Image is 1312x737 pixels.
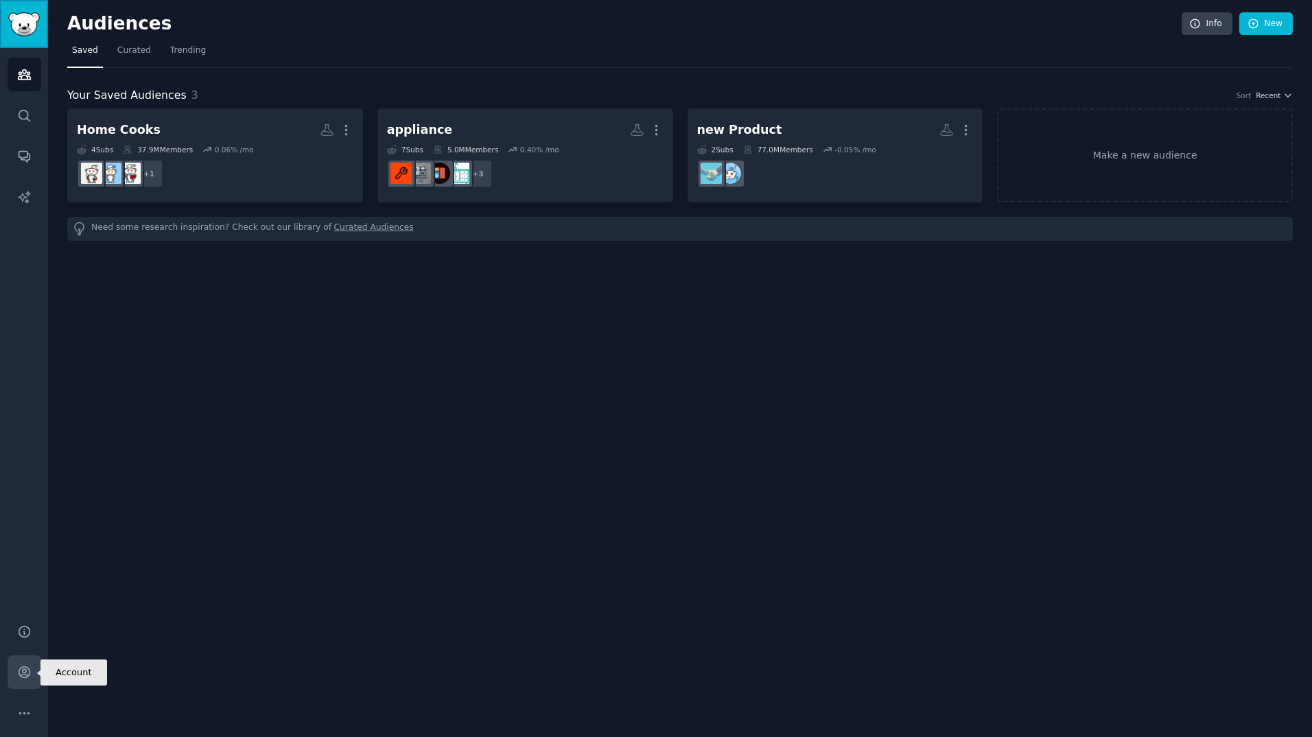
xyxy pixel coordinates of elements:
[834,145,876,154] div: -0.05 % /mo
[1237,91,1252,100] div: Sort
[8,12,40,36] img: GummySearch logo
[81,163,102,184] img: Baking
[165,40,211,68] a: Trending
[67,40,103,68] a: Saved
[701,163,722,184] img: technology
[334,222,414,236] a: Curated Audiences
[123,145,193,154] div: 37.9M Members
[134,159,163,188] div: + 1
[1256,91,1280,100] span: Recent
[1256,91,1293,100] button: Recent
[67,217,1293,241] div: Need some research inspiration? Check out our library of
[390,163,412,184] img: appliancerepair
[743,145,813,154] div: 77.0M Members
[464,159,493,188] div: + 3
[113,40,156,68] a: Curated
[100,163,121,184] img: recipes
[1239,12,1293,36] a: New
[697,145,734,154] div: 2 Sub s
[67,13,1182,35] h2: Audiences
[67,87,187,104] span: Your Saved Audiences
[72,45,98,57] span: Saved
[520,145,559,154] div: 0.40 % /mo
[117,45,151,57] span: Curated
[77,121,161,139] div: Home Cooks
[215,145,254,154] div: 0.06 % /mo
[720,163,741,184] img: AskReddit
[688,108,983,202] a: new Product2Subs77.0MMembers-0.05% /moAskReddittechnology
[77,145,113,154] div: 4 Sub s
[1182,12,1232,36] a: Info
[119,163,141,184] img: food
[997,108,1293,202] a: Make a new audience
[433,145,498,154] div: 5.0M Members
[410,163,431,184] img: Appliances
[387,145,423,154] div: 7 Sub s
[67,108,363,202] a: Home Cooks4Subs37.9MMembers0.06% /mo+1foodrecipesBaking
[448,163,469,184] img: kitchenremodel
[191,89,198,102] span: 3
[170,45,206,57] span: Trending
[377,108,673,202] a: appliance7Subs5.0MMembers0.40% /mo+3kitchenremodelApplianceAdviceAppliancesappliancerepair
[697,121,782,139] div: new Product
[387,121,452,139] div: appliance
[429,163,450,184] img: ApplianceAdvice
